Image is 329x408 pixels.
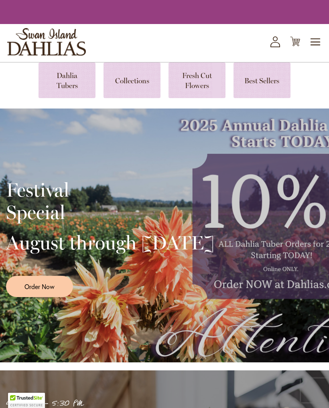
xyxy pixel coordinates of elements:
h2: August through [DATE] [6,231,214,254]
a: store logo [7,28,86,56]
span: Order Now [24,282,55,291]
a: Order Now [6,276,73,297]
h2: Festival Special [6,179,214,223]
